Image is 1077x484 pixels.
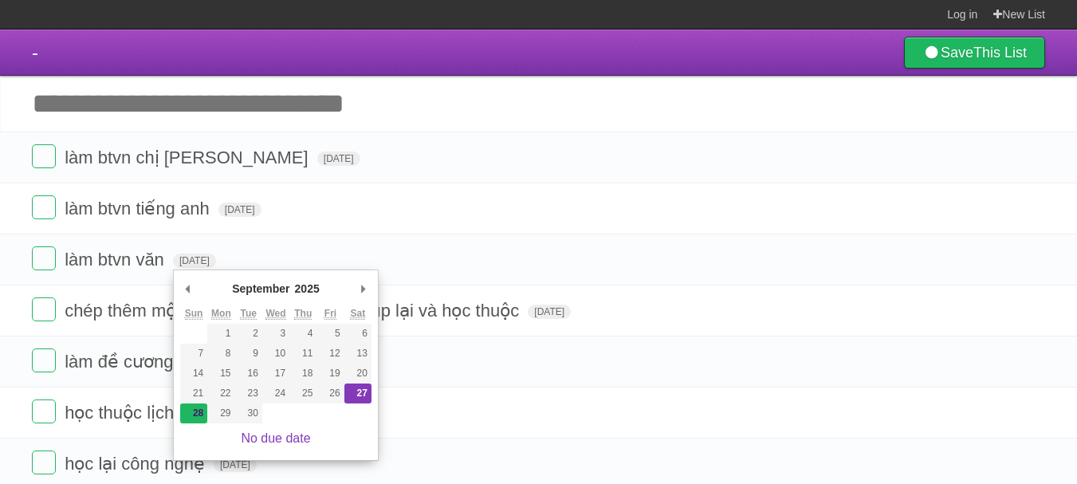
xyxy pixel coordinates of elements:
[316,384,344,403] button: 26
[316,344,344,364] button: 12
[207,364,234,384] button: 15
[207,384,234,403] button: 22
[324,308,336,320] abbr: Friday
[180,364,207,384] button: 14
[262,324,289,344] button: 3
[235,364,262,384] button: 16
[973,45,1027,61] b: This List
[344,324,371,344] button: 6
[230,277,292,301] div: September
[65,148,312,167] span: làm btvn chị [PERSON_NAME]
[185,308,203,320] abbr: Sunday
[211,308,231,320] abbr: Monday
[32,399,56,423] label: Done
[293,277,322,301] div: 2025
[32,195,56,219] label: Done
[65,352,224,372] span: làm đề cương địa lý
[344,384,371,403] button: 27
[173,254,216,268] span: [DATE]
[235,344,262,364] button: 9
[32,348,56,372] label: Done
[904,37,1045,69] a: SaveThis List
[207,344,234,364] button: 8
[32,451,56,474] label: Done
[294,308,312,320] abbr: Thursday
[528,305,571,319] span: [DATE]
[235,384,262,403] button: 23
[65,250,168,270] span: làm btvn văn
[265,308,285,320] abbr: Wednesday
[180,384,207,403] button: 21
[289,364,316,384] button: 18
[262,384,289,403] button: 24
[289,344,316,364] button: 11
[180,277,196,301] button: Previous Month
[344,364,371,384] button: 20
[241,431,310,445] a: No due date
[207,324,234,344] button: 1
[207,403,234,423] button: 29
[180,344,207,364] button: 7
[316,364,344,384] button: 19
[316,324,344,344] button: 5
[65,403,202,423] span: học thuộc lịch sử
[289,384,316,403] button: 25
[262,344,289,364] button: 10
[65,301,523,321] span: chép thêm một số câu nhận định đã chụp lại và học thuộc
[32,41,38,63] span: -
[350,308,365,320] abbr: Saturday
[262,364,289,384] button: 17
[344,344,371,364] button: 13
[240,308,256,320] abbr: Tuesday
[65,199,214,218] span: làm btvn tiếng anh
[317,151,360,166] span: [DATE]
[356,277,371,301] button: Next Month
[32,297,56,321] label: Done
[32,144,56,168] label: Done
[32,246,56,270] label: Done
[65,454,209,474] span: học lại công nghệ
[214,458,257,472] span: [DATE]
[235,324,262,344] button: 2
[289,324,316,344] button: 4
[180,403,207,423] button: 28
[235,403,262,423] button: 30
[218,203,261,217] span: [DATE]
